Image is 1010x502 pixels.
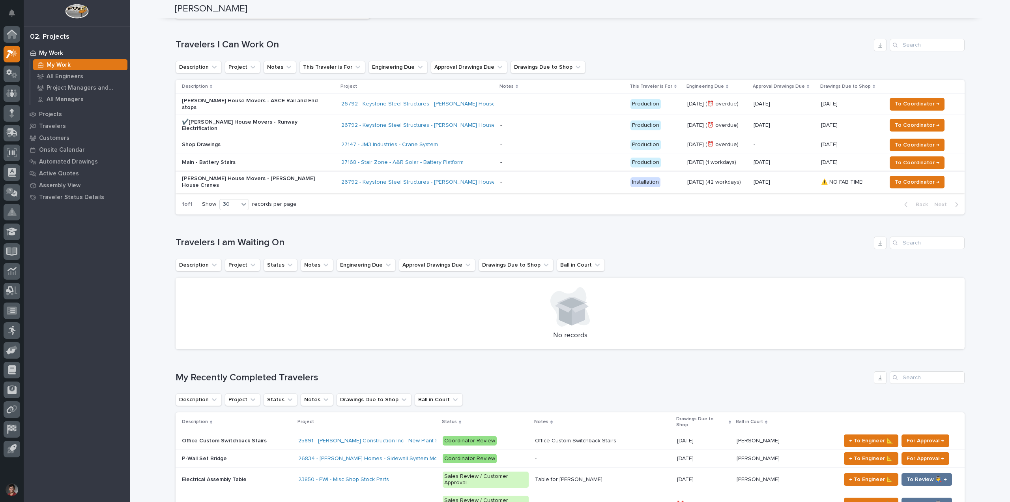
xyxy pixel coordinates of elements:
a: Active Quotes [24,167,130,179]
button: Status [264,259,297,271]
a: 26834 - [PERSON_NAME] Homes - Sidewall System Modification and P-Wall Set System [298,455,518,462]
span: To Coordinator → [895,158,939,167]
p: [DATE] [821,99,839,107]
a: All Managers [30,94,130,105]
button: To Coordinator → [890,119,945,132]
button: Back [898,201,931,208]
p: [DATE] [754,179,815,186]
p: [DATE] [754,122,815,129]
div: Coordinator Review [443,454,497,464]
p: [DATE] [821,140,839,148]
p: [DATE] [677,454,695,462]
p: [PERSON_NAME] House Movers - [PERSON_NAME] House Cranes [182,175,320,189]
p: Status [442,417,457,426]
p: Travelers [39,123,66,130]
span: To Coordinator → [895,99,939,109]
a: My Work [24,47,130,59]
h2: [PERSON_NAME] [175,3,247,15]
h1: My Recently Completed Travelers [176,372,871,384]
p: [DATE] [677,436,695,444]
p: Customers [39,135,69,142]
p: [PERSON_NAME] [737,475,781,483]
p: ✔️[PERSON_NAME] House Movers - Runway Electrification [182,119,320,132]
div: 02. Projects [30,33,69,41]
p: Description [182,82,208,91]
p: Projects [39,111,62,118]
span: For Approval → [907,454,944,463]
p: ⚠️ NO FAB TIME! [821,177,865,186]
p: Ball in Court [736,417,763,426]
tr: [PERSON_NAME] House Movers - [PERSON_NAME] House Cranes26792 - Keystone Steel Structures - [PERSO... [176,171,965,193]
div: Search [890,371,965,384]
a: Travelers [24,120,130,132]
button: Notes [264,61,296,73]
p: Engineering Due [686,82,724,91]
button: For Approval → [902,452,949,465]
span: To Review 👨‍🏭 → [907,475,947,484]
p: [PERSON_NAME] House Movers - ASCE Rail and End stops [182,98,320,111]
p: Onsite Calendar [39,147,85,154]
button: Status [264,393,297,406]
p: My Work [47,62,71,69]
p: Drawings Due to Shop [676,415,727,429]
button: Drawings Due to Shop [337,393,411,406]
span: To Coordinator → [895,140,939,150]
p: Shop Drawings [182,141,320,148]
p: [DATE] [754,101,815,107]
tr: ✔️[PERSON_NAME] House Movers - Runway Electrification26792 - Keystone Steel Structures - [PERSON_... [176,115,965,136]
p: Main - Battery Stairs [182,159,320,166]
div: Production [630,158,661,167]
button: Approval Drawings Due [399,259,475,271]
button: To Review 👨‍🏭 → [902,473,952,486]
a: 26792 - Keystone Steel Structures - [PERSON_NAME] House [341,122,496,129]
a: 23850 - PWI - Misc Shop Stock Parts [298,476,389,483]
button: To Coordinator → [890,139,945,151]
a: Project Managers and Engineers [30,82,130,93]
span: ← To Engineer 📐 [849,454,893,463]
p: 1 of 1 [176,195,199,214]
button: Drawings Due to Shop [511,61,585,73]
p: [DATE] [821,158,839,166]
button: To Coordinator → [890,176,945,188]
div: 30 [220,200,239,209]
p: [DATE] (⏰ overdue) [687,122,747,129]
a: Automated Drawings [24,156,130,167]
div: - [500,122,502,129]
span: To Coordinator → [895,177,939,187]
tr: Office Custom Switchback StairsOffice Custom Switchback Stairs 25891 - [PERSON_NAME] Construction... [176,432,965,450]
p: All Engineers [47,73,83,80]
a: 27147 - JM3 Industries - Crane System [341,141,438,148]
p: This Traveler is For [630,82,672,91]
div: Coordinator Review [443,436,497,446]
p: Approval Drawings Due [753,82,805,91]
tr: [PERSON_NAME] House Movers - ASCE Rail and End stops26792 - Keystone Steel Structures - [PERSON_N... [176,94,965,115]
p: Description [182,417,208,426]
p: Project [297,417,314,426]
a: 27168 - Stair Zone - A&R Solar - Battery Platform [341,159,464,166]
button: Ball in Court [557,259,605,271]
p: [PERSON_NAME] [737,454,781,462]
button: Description [176,259,222,271]
button: Notes [301,259,333,271]
button: Notes [301,393,333,406]
img: Workspace Logo [65,4,88,19]
p: Project [340,82,357,91]
button: Notifications [4,5,20,21]
p: records per page [252,201,297,208]
button: For Approval → [902,434,949,447]
p: Project Managers and Engineers [47,85,124,92]
p: [DATE] [754,159,815,166]
button: This Traveler is For [299,61,365,73]
h1: Travelers I am Waiting On [176,237,871,248]
tr: Main - Battery Stairs27168 - Stair Zone - A&R Solar - Battery Platform - Production[DATE] (1 work... [176,154,965,171]
span: Back [911,201,928,208]
div: - [500,179,502,186]
p: [DATE] [821,120,839,129]
p: [DATE] [677,475,695,483]
button: users-avatar [4,481,20,498]
p: Office Custom Switchback Stairs [182,436,268,444]
a: Projects [24,108,130,120]
a: Customers [24,132,130,144]
p: Notes [499,82,514,91]
p: Automated Drawings [39,158,98,165]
